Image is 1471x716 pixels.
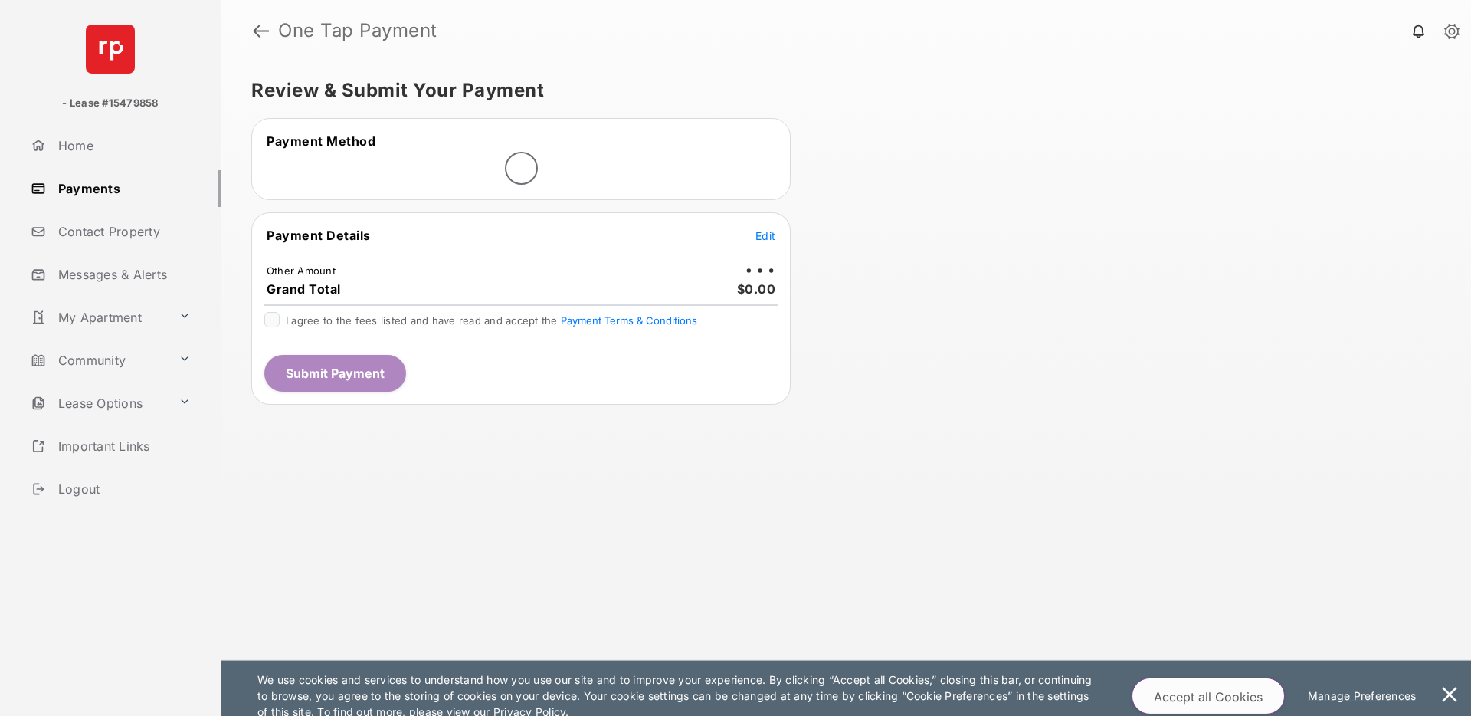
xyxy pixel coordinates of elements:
a: My Apartment [25,299,172,336]
span: Grand Total [267,281,341,297]
button: Edit [755,228,775,243]
strong: One Tap Payment [278,21,437,40]
span: I agree to the fees listed and have read and accept the [286,314,697,327]
a: Community [25,342,172,379]
button: I agree to the fees listed and have read and accept the [561,314,697,327]
span: Payment Method [267,133,375,149]
p: - Lease #15479858 [62,96,158,111]
a: Home [25,127,221,164]
u: Manage Preferences [1308,689,1423,702]
img: svg+xml;base64,PHN2ZyB4bWxucz0iaHR0cDovL3d3dy53My5vcmcvMjAwMC9zdmciIHdpZHRoPSI2NCIgaGVpZ2h0PSI2NC... [86,25,135,74]
span: Edit [755,229,775,242]
a: Messages & Alerts [25,256,221,293]
span: Payment Details [267,228,371,243]
button: Accept all Cookies [1132,677,1285,714]
button: Submit Payment [264,355,406,392]
h5: Review & Submit Your Payment [251,81,1428,100]
td: Other Amount [266,264,336,278]
a: Lease Options [25,385,172,422]
a: Payments [25,170,221,207]
a: Important Links [25,428,197,465]
a: Logout [25,471,221,507]
a: Contact Property [25,213,221,250]
span: $0.00 [737,281,776,297]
